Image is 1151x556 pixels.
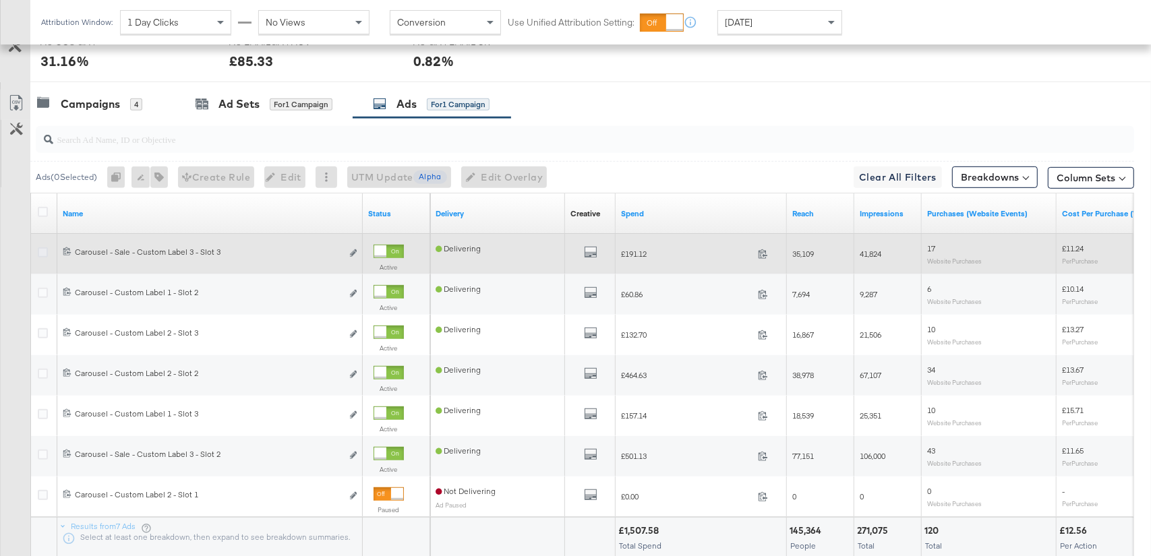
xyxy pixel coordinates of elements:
[75,408,342,419] div: Carousel - Custom Label 1 - Slot 3
[436,405,481,415] span: Delivering
[1062,365,1084,375] span: £13.67
[436,208,560,219] a: Reflects the ability of your Ad to achieve delivery.
[621,410,752,421] span: £157.14
[436,486,496,496] span: Not Delivering
[436,243,481,253] span: Delivering
[229,51,273,71] div: £85.33
[927,243,935,253] span: 17
[927,365,935,375] span: 34
[927,208,1051,219] a: The number of times a purchase was made tracked by your Custom Audience pixel on your website aft...
[53,121,1034,147] input: Search Ad Name, ID or Objective
[854,166,942,188] button: Clear All Filters
[1060,540,1097,551] span: Per Action
[1062,324,1084,334] span: £13.27
[927,297,982,305] sub: Website Purchases
[927,378,982,386] sub: Website Purchases
[374,465,404,474] label: Active
[860,451,885,461] span: 106,000
[63,208,357,219] a: Ad Name.
[75,489,342,500] div: Carousel - Custom Label 2 - Slot 1
[374,303,404,312] label: Active
[927,338,982,346] sub: Website Purchases
[397,16,446,28] span: Conversion
[927,257,982,265] sub: Website Purchases
[857,524,892,537] div: 271,075
[860,491,864,501] span: 0
[792,249,814,259] span: 35,109
[368,208,425,219] a: Shows the current state of your Ad.
[436,324,481,334] span: Delivering
[621,208,781,219] a: The total amount spent to date.
[860,208,916,219] a: The number of times your ad was served. On mobile apps an ad is counted as served the first time ...
[107,166,131,188] div: 0
[927,486,931,496] span: 0
[1062,486,1065,496] span: -
[859,169,937,186] span: Clear All Filters
[570,208,600,219] a: Shows the creative associated with your ad.
[860,330,881,340] span: 21,506
[374,384,404,393] label: Active
[266,16,305,28] span: No Views
[792,289,810,299] span: 7,694
[621,491,752,501] span: £0.00
[792,451,814,461] span: 77,151
[374,425,404,433] label: Active
[396,96,417,112] div: Ads
[40,51,89,71] div: 31.16%
[436,445,481,456] span: Delivering
[952,166,1038,188] button: Breakdowns
[619,540,661,551] span: Total Spend
[75,247,342,257] div: Carousel - Sale - Custom Label 3 - Slot 3
[508,16,634,29] label: Use Unified Attribution Setting:
[1062,405,1084,415] span: £15.71
[860,410,881,421] span: 25,351
[927,324,935,334] span: 10
[1062,257,1098,265] sub: Per Purchase
[725,16,752,28] span: [DATE]
[792,330,814,340] span: 16,867
[927,419,982,427] sub: Website Purchases
[1059,524,1091,537] div: £12.56
[436,365,481,375] span: Delivering
[130,98,142,111] div: 4
[792,370,814,380] span: 38,978
[860,249,881,259] span: 41,824
[1062,499,1098,507] sub: Per Purchase
[1062,243,1084,253] span: £11.24
[1062,459,1098,467] sub: Per Purchase
[75,368,342,379] div: Carousel - Custom Label 2 - Slot 2
[860,370,881,380] span: 67,107
[618,524,663,537] div: £1,507.58
[790,524,825,537] div: 145,364
[36,171,97,183] div: Ads ( 0 Selected)
[1062,338,1098,346] sub: Per Purchase
[436,284,481,294] span: Delivering
[621,289,752,299] span: £60.86
[860,289,877,299] span: 9,287
[621,330,752,340] span: £132.70
[413,51,454,71] div: 0.82%
[858,540,875,551] span: Total
[436,501,467,509] sub: Ad Paused
[1062,297,1098,305] sub: Per Purchase
[790,540,816,551] span: People
[75,328,342,338] div: Carousel - Custom Label 2 - Slot 3
[927,284,931,294] span: 6
[427,98,490,111] div: for 1 Campaign
[1062,378,1098,386] sub: Per Purchase
[61,96,120,112] div: Campaigns
[792,410,814,421] span: 18,539
[1062,419,1098,427] sub: Per Purchase
[127,16,179,28] span: 1 Day Clicks
[927,445,935,456] span: 43
[621,451,752,461] span: £501.13
[75,449,342,460] div: Carousel - Sale - Custom Label 3 - Slot 2
[374,263,404,272] label: Active
[792,208,849,219] a: The number of people your ad was served to.
[218,96,260,112] div: Ad Sets
[270,98,332,111] div: for 1 Campaign
[374,344,404,352] label: Active
[40,18,113,27] div: Attribution Window:
[75,287,342,298] div: Carousel - Custom Label 1 - Slot 2
[925,540,942,551] span: Total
